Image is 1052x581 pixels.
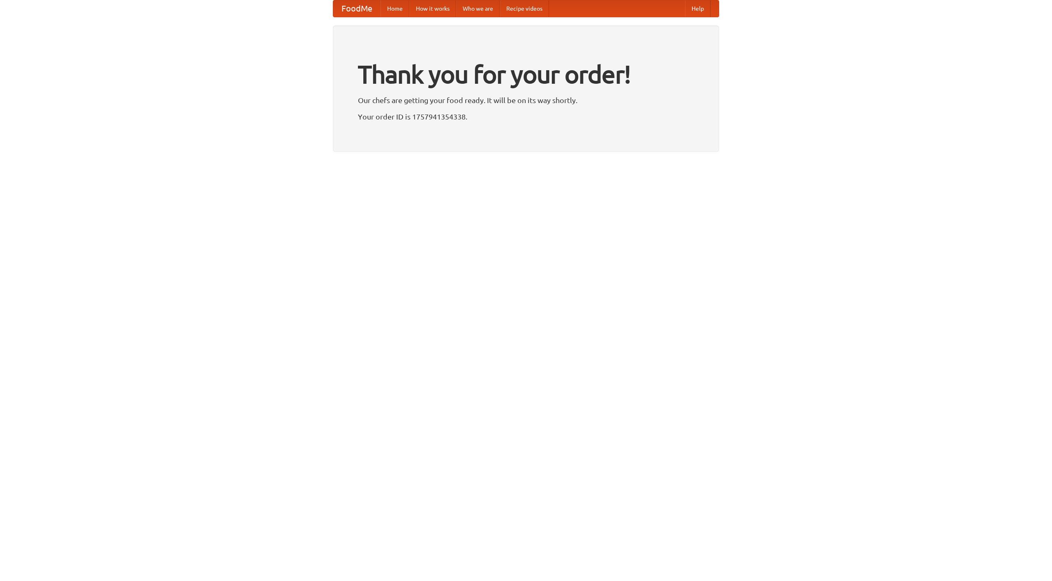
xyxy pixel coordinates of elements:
a: Recipe videos [500,0,549,17]
p: Your order ID is 1757941354338. [358,110,694,123]
a: Help [685,0,711,17]
p: Our chefs are getting your food ready. It will be on its way shortly. [358,94,694,106]
a: FoodMe [333,0,381,17]
a: Who we are [456,0,500,17]
h1: Thank you for your order! [358,55,694,94]
a: Home [381,0,409,17]
a: How it works [409,0,456,17]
